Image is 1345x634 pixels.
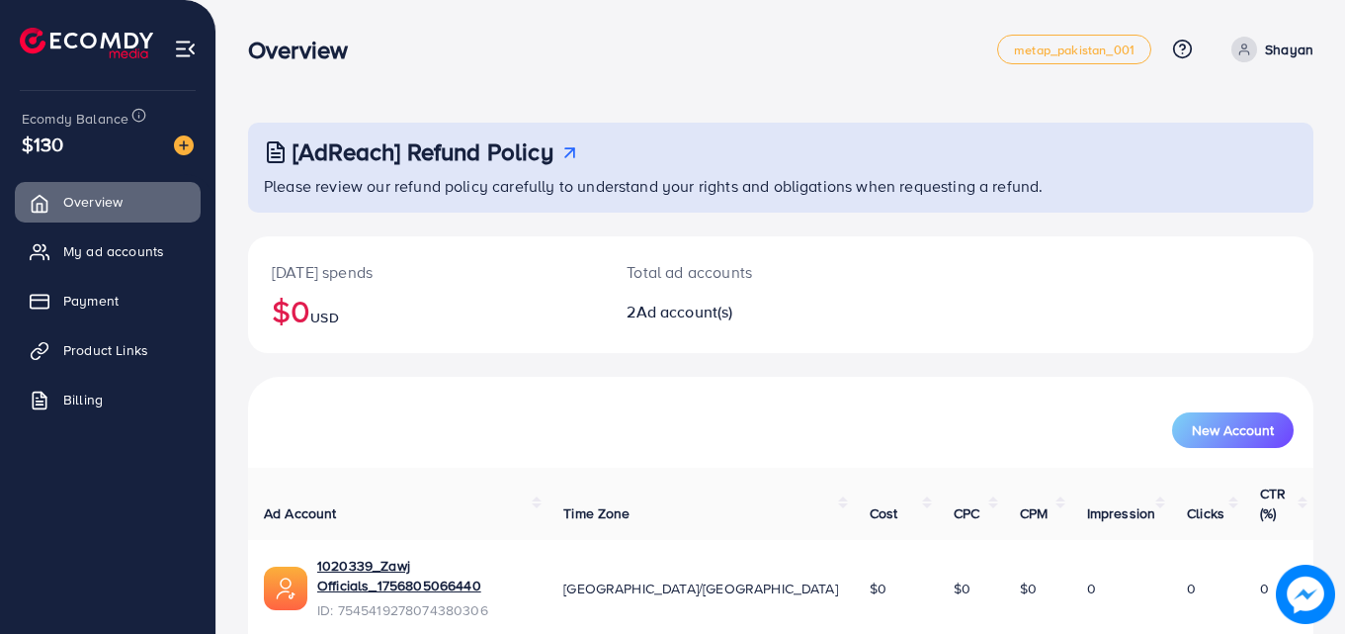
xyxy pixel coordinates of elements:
[174,136,194,155] img: image
[22,109,128,129] span: Ecomdy Balance
[63,241,164,261] span: My ad accounts
[954,579,970,598] span: $0
[627,303,846,321] h2: 2
[22,130,64,158] span: $130
[636,301,733,322] span: Ad account(s)
[1187,579,1196,598] span: 0
[264,567,307,610] img: ic-ads-acc.e4c84228.svg
[1014,44,1135,56] span: metap_pakistan_001
[15,380,201,419] a: Billing
[293,137,553,166] h3: [AdReach] Refund Policy
[15,281,201,320] a: Payment
[317,600,532,620] span: ID: 7545419278074380306
[272,292,579,329] h2: $0
[1087,579,1096,598] span: 0
[248,36,364,64] h3: Overview
[627,260,846,284] p: Total ad accounts
[954,503,979,523] span: CPC
[20,28,153,58] img: logo
[310,308,338,327] span: USD
[264,174,1302,198] p: Please review our refund policy carefully to understand your rights and obligations when requesti...
[1172,412,1294,448] button: New Account
[563,503,630,523] span: Time Zone
[63,192,123,212] span: Overview
[264,503,337,523] span: Ad Account
[63,390,103,409] span: Billing
[174,38,197,60] img: menu
[317,556,532,596] a: 1020339_Zawj Officials_1756805066440
[1192,423,1274,437] span: New Account
[1260,579,1269,598] span: 0
[1276,565,1335,624] img: image
[997,35,1151,64] a: metap_pakistan_001
[1020,579,1037,598] span: $0
[63,291,119,311] span: Payment
[870,503,898,523] span: Cost
[563,579,838,598] span: [GEOGRAPHIC_DATA]/[GEOGRAPHIC_DATA]
[1260,484,1286,523] span: CTR (%)
[272,260,579,284] p: [DATE] spends
[15,231,201,271] a: My ad accounts
[15,330,201,370] a: Product Links
[1020,503,1048,523] span: CPM
[1087,503,1156,523] span: Impression
[1187,503,1224,523] span: Clicks
[15,182,201,222] a: Overview
[1265,38,1313,61] p: Shayan
[870,579,886,598] span: $0
[63,340,148,360] span: Product Links
[1223,37,1313,62] a: Shayan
